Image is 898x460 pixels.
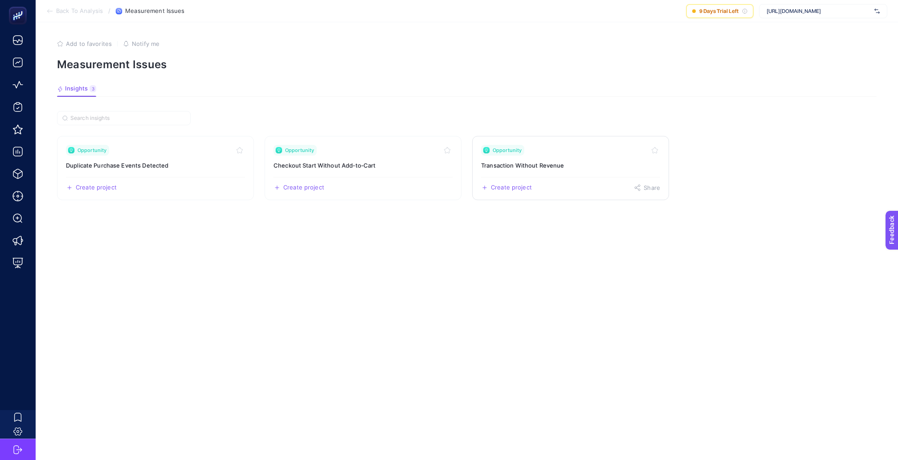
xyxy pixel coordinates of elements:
span: Opportunity [493,147,522,154]
span: Share [644,184,660,191]
span: Opportunity [285,147,314,154]
button: Share this insight [634,184,660,191]
input: Search [70,115,185,122]
button: Toggle favorite [649,145,660,156]
button: Create a new project based on this insight [481,184,532,191]
button: Toggle favorite [442,145,453,156]
a: View insight titled [57,136,254,200]
h3: Insight title [481,161,660,170]
span: Notify me [132,40,159,47]
span: Create project [76,184,117,191]
span: Feedback [5,3,34,10]
span: Add to favorites [66,40,112,47]
button: Notify me [123,40,159,47]
h3: Insight title [273,161,453,170]
a: View insight titled [265,136,461,200]
span: Create project [283,184,324,191]
button: Toggle favorite [234,145,245,156]
span: Opportunity [78,147,106,154]
div: 3 [90,85,96,92]
p: Measurement Issues [57,58,877,71]
button: Create a new project based on this insight [273,184,324,191]
section: Insight Packages [57,136,877,200]
span: / [108,7,110,14]
button: Add to favorites [57,40,112,47]
a: View insight titled [472,136,669,200]
span: [URL][DOMAIN_NAME] [767,8,871,15]
span: Insights [65,85,88,92]
button: Create a new project based on this insight [66,184,117,191]
img: svg%3e [874,7,880,16]
span: Create project [491,184,532,191]
span: Back To Analysis [56,8,103,15]
span: 9 Days Trial Left [699,8,739,15]
span: Measurement Issues [125,8,184,15]
h3: Insight title [66,161,245,170]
